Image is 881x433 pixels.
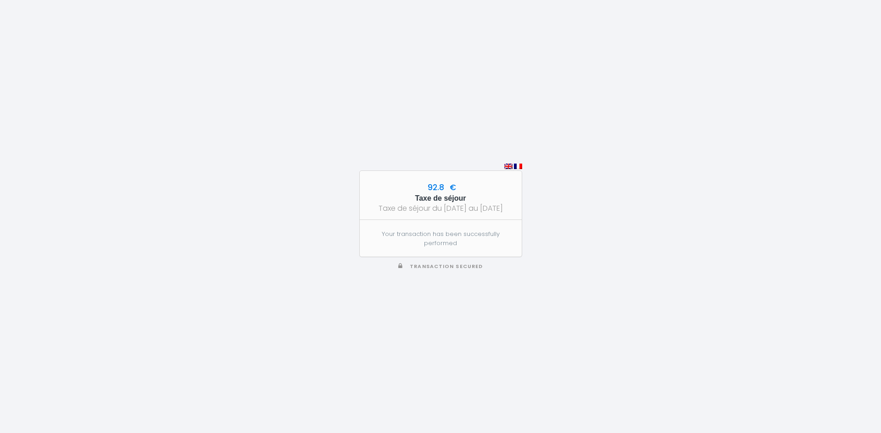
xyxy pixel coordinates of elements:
p: Your transaction has been successfully performed [369,230,511,248]
img: en.png [504,164,513,169]
img: fr.png [514,164,522,169]
h5: Taxe de séjour [368,194,513,203]
div: Taxe de séjour du [DATE] au [DATE] [368,203,513,214]
span: 92.8 € [425,182,456,193]
span: Transaction secured [410,263,483,270]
